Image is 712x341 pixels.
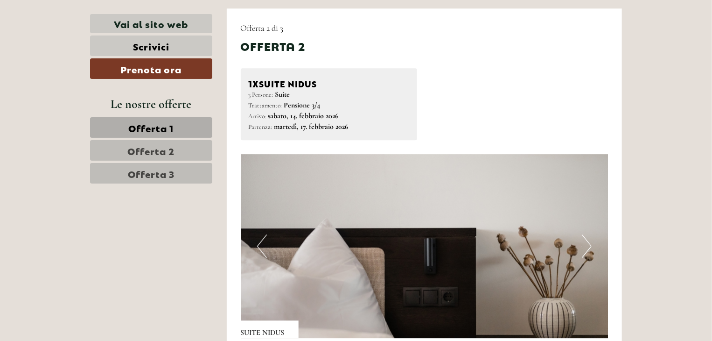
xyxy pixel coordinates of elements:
small: Partenza: [249,123,272,131]
b: Pensione 3/4 [284,100,321,110]
span: Offerta 2 [128,144,175,157]
span: Offerta 3 [128,167,175,180]
a: Vai al sito web [90,14,212,33]
b: martedì, 17. febbraio 2026 [274,122,349,131]
small: 3 Persone: [249,91,273,99]
div: Offerta 2 [241,38,306,54]
span: Offerta 1 [129,121,174,134]
div: SUITE NIDUS [249,76,410,90]
a: Prenota ora [90,58,212,79]
b: Suite [275,90,290,99]
b: 1x [249,76,259,89]
span: Offerta 2 di 3 [241,23,284,33]
button: Previous [257,234,267,258]
img: image [241,154,608,338]
b: sabato, 14. febbraio 2026 [268,111,339,121]
small: Trattamento: [249,101,282,109]
div: Le nostre offerte [90,95,212,113]
div: SUITE NIDUS [241,320,299,338]
a: Scrivici [90,36,212,56]
button: Next [582,234,592,258]
small: Arrivo: [249,112,266,120]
